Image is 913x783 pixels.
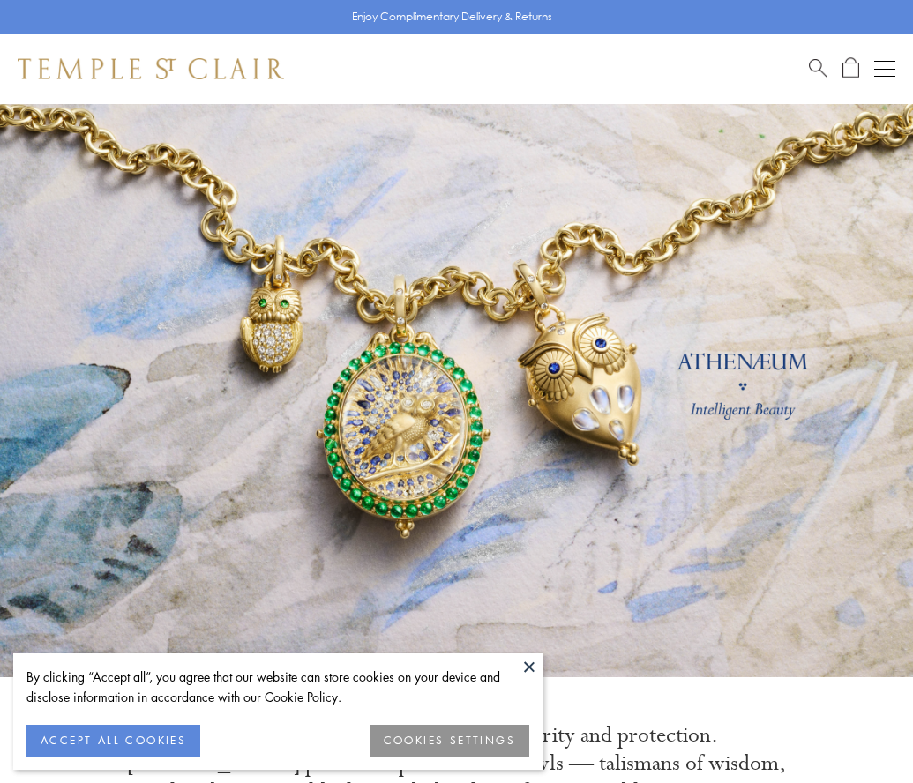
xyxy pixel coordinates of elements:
[370,725,529,757] button: COOKIES SETTINGS
[26,725,200,757] button: ACCEPT ALL COOKIES
[874,58,895,79] button: Open navigation
[18,58,284,79] img: Temple St. Clair
[842,57,859,79] a: Open Shopping Bag
[352,8,552,26] p: Enjoy Complimentary Delivery & Returns
[26,667,529,707] div: By clicking “Accept all”, you agree that our website can store cookies on your device and disclos...
[809,57,827,79] a: Search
